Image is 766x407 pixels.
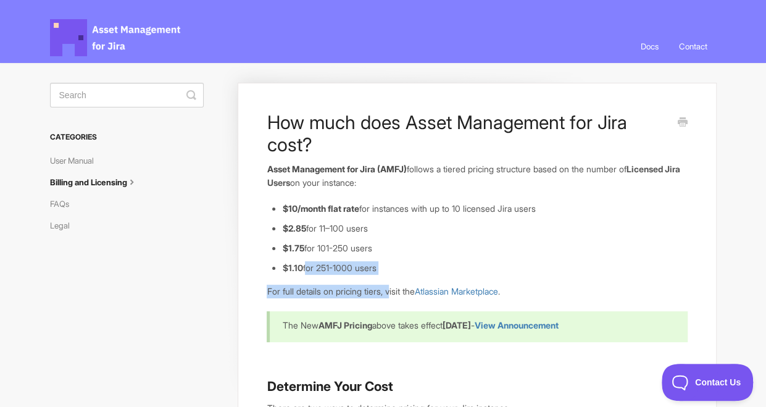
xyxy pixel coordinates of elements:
[670,30,717,63] a: Contact
[267,162,687,189] p: follows a tiered pricing structure based on the number of on your instance:
[50,172,148,192] a: Billing and Licensing
[282,241,687,255] li: for 101-250 users
[662,364,754,401] iframe: Toggle Customer Support
[50,194,78,214] a: FAQs
[442,320,470,330] b: [DATE]
[282,203,359,214] strong: $10/month flat rate
[282,202,687,216] li: for instances with up to 10 licensed Jira users
[267,164,680,188] b: Licensed Jira Users
[282,243,304,253] strong: $1.75
[631,30,668,63] a: Docs
[414,286,497,296] a: Atlassian Marketplace
[474,320,558,330] a: View Announcement
[678,116,688,130] a: Print this Article
[282,261,687,275] li: for 251-1000 users
[267,378,687,395] h3: Determine Your Cost
[282,223,306,233] strong: $2.85
[282,319,672,332] p: The New above takes effect -
[50,19,182,56] span: Asset Management for Jira Docs
[267,111,668,156] h1: How much does Asset Management for Jira cost?
[50,216,79,235] a: Legal
[267,164,406,174] strong: Asset Management for Jira (AMFJ)
[267,285,687,298] p: For full details on pricing tiers, visit the .
[50,151,103,170] a: User Manual
[282,222,687,235] li: for 11–100 users
[318,320,372,330] b: AMFJ Pricing
[50,126,204,148] h3: Categories
[282,262,302,273] b: $1.10
[50,83,204,107] input: Search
